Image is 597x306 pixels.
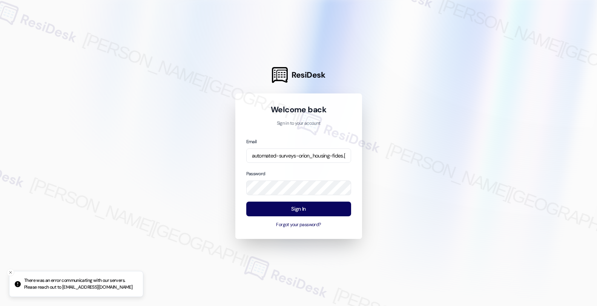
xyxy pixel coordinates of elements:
[246,120,351,127] p: Sign in to your account
[246,222,351,228] button: Forgot your password?
[246,148,351,163] input: name@example.com
[246,171,266,177] label: Password
[246,104,351,115] h1: Welcome back
[246,202,351,216] button: Sign In
[24,277,137,291] p: There was an error communicating with our servers. Please reach out to [EMAIL_ADDRESS][DOMAIN_NAME]
[246,139,257,145] label: Email
[272,67,288,83] img: ResiDesk Logo
[292,70,325,80] span: ResiDesk
[7,269,14,276] button: Close toast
